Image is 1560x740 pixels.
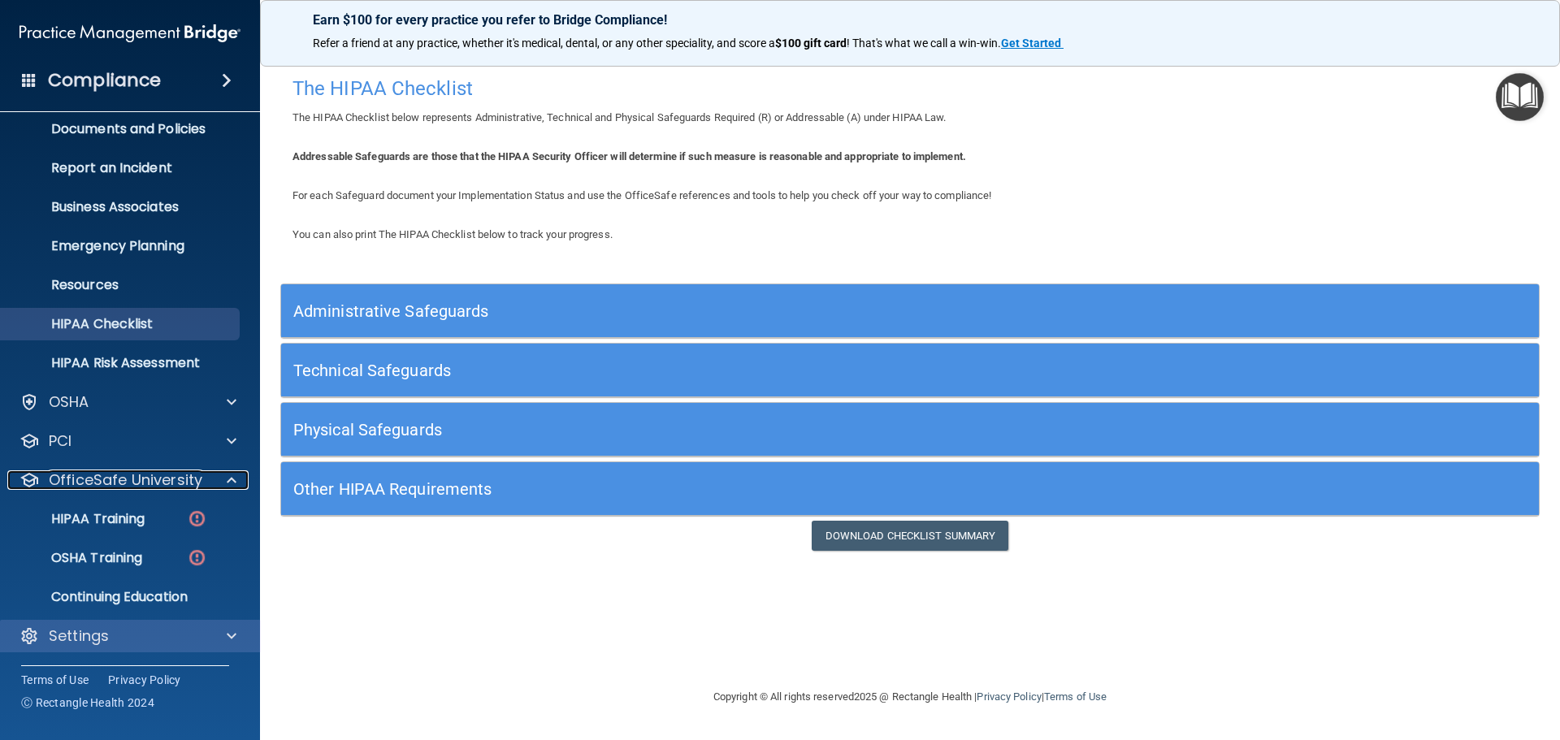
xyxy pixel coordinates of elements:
a: OfficeSafe University [19,470,236,490]
h4: Compliance [48,69,161,92]
p: HIPAA Checklist [11,316,232,332]
img: danger-circle.6113f641.png [187,508,207,529]
img: danger-circle.6113f641.png [187,547,207,568]
b: Addressable Safeguards are those that the HIPAA Security Officer will determine if such measure i... [292,150,966,162]
p: Earn $100 for every practice you refer to Bridge Compliance! [313,12,1507,28]
span: For each Safeguard document your Implementation Status and use the OfficeSafe references and tool... [292,189,991,201]
a: Get Started [1001,37,1064,50]
p: HIPAA Risk Assessment [11,355,232,371]
p: Continuing Education [11,589,232,605]
h5: Physical Safeguards [293,421,1212,439]
p: Settings [49,626,109,646]
a: Terms of Use [1044,690,1107,703]
p: OSHA Training [11,550,142,566]
a: Download Checklist Summary [812,521,1009,551]
button: Open Resource Center [1496,73,1544,121]
a: Privacy Policy [977,690,1041,703]
img: PMB logo [19,17,240,50]
a: Terms of Use [21,672,89,688]
p: OfficeSafe University [49,470,202,490]
p: Report an Incident [11,160,232,176]
p: PCI [49,431,71,451]
h5: Technical Safeguards [293,361,1212,379]
p: Emergency Planning [11,238,232,254]
a: PCI [19,431,236,451]
span: You can also print The HIPAA Checklist below to track your progress. [292,228,613,240]
p: OSHA [49,392,89,412]
div: Copyright © All rights reserved 2025 @ Rectangle Health | | [613,671,1207,723]
span: Refer a friend at any practice, whether it's medical, dental, or any other speciality, and score a [313,37,775,50]
h5: Administrative Safeguards [293,302,1212,320]
strong: $100 gift card [775,37,847,50]
span: The HIPAA Checklist below represents Administrative, Technical and Physical Safeguards Required (... [292,111,947,123]
a: Privacy Policy [108,672,181,688]
p: Documents and Policies [11,121,232,137]
a: OSHA [19,392,236,412]
span: Ⓒ Rectangle Health 2024 [21,695,154,711]
h4: The HIPAA Checklist [292,78,1527,99]
p: Resources [11,277,232,293]
span: ! That's what we call a win-win. [847,37,1001,50]
p: Business Associates [11,199,232,215]
h5: Other HIPAA Requirements [293,480,1212,498]
strong: Get Started [1001,37,1061,50]
a: Settings [19,626,236,646]
p: HIPAA Training [11,511,145,527]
